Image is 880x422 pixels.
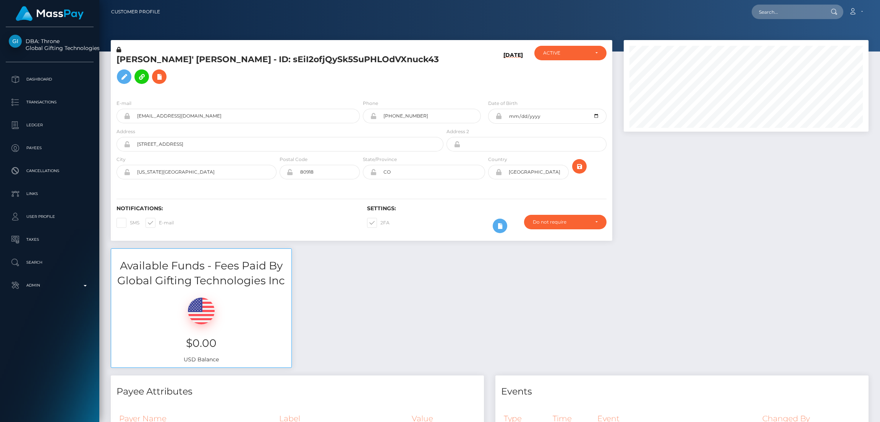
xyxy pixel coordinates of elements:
[6,184,94,203] a: Links
[6,230,94,249] a: Taxes
[116,218,139,228] label: SMS
[6,93,94,112] a: Transactions
[9,119,91,131] p: Ledger
[9,211,91,222] p: User Profile
[9,280,91,291] p: Admin
[9,142,91,154] p: Payees
[367,205,606,212] h6: Settings:
[533,219,589,225] div: Do not require
[111,288,291,367] div: USD Balance
[116,205,356,212] h6: Notifications:
[488,156,507,163] label: Country
[111,258,291,288] h3: Available Funds - Fees Paid By Global Gifting Technologies Inc
[116,54,439,88] h5: [PERSON_NAME]' [PERSON_NAME] - ID: sEiI2ofjQySk5SuPHLOdVXnuck43
[6,139,94,158] a: Payees
[752,5,823,19] input: Search...
[367,218,390,228] label: 2FA
[9,257,91,268] p: Search
[9,74,91,85] p: Dashboard
[488,100,518,107] label: Date of Birth
[117,336,286,351] h3: $0.00
[9,165,91,177] p: Cancellations
[524,215,607,229] button: Do not require
[6,276,94,295] a: Admin
[6,253,94,272] a: Search
[363,156,397,163] label: State/Province
[9,35,22,48] img: Global Gifting Technologies Inc
[6,70,94,89] a: Dashboard
[534,46,607,60] button: ACTIVE
[16,6,84,21] img: MassPay Logo
[116,156,126,163] label: City
[6,207,94,226] a: User Profile
[446,128,469,135] label: Address 2
[116,128,135,135] label: Address
[6,116,94,135] a: Ledger
[501,385,863,398] h4: Events
[363,100,378,107] label: Phone
[9,234,91,245] p: Taxes
[9,97,91,108] p: Transactions
[188,298,215,324] img: USD.png
[280,156,307,163] label: Postal Code
[6,38,94,52] span: DBA: Throne Global Gifting Technologies Inc
[116,385,478,398] h4: Payee Attributes
[6,161,94,180] a: Cancellations
[146,218,174,228] label: E-mail
[543,50,589,56] div: ACTIVE
[503,52,523,90] h6: [DATE]
[111,4,160,20] a: Customer Profile
[9,188,91,200] p: Links
[116,100,131,107] label: E-mail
